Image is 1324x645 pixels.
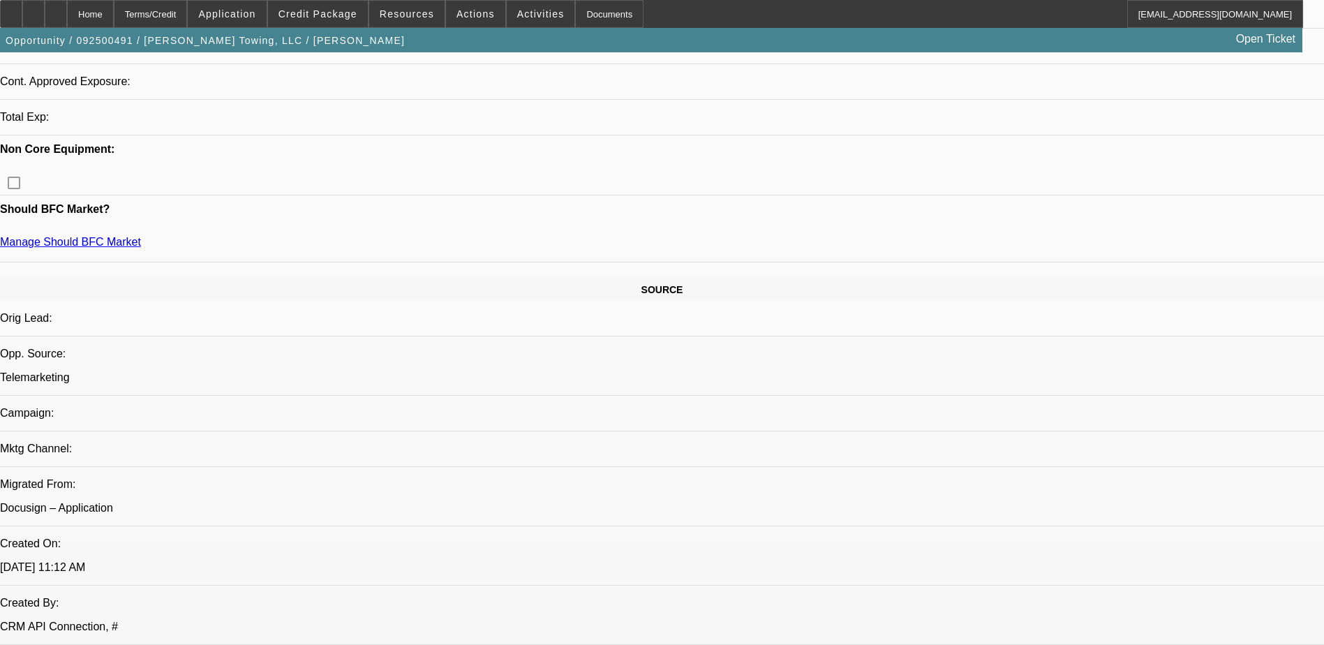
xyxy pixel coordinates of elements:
button: Credit Package [268,1,368,27]
span: Credit Package [278,8,357,20]
span: SOURCE [641,284,683,295]
span: Resources [380,8,434,20]
button: Application [188,1,266,27]
button: Actions [446,1,505,27]
span: Activities [517,8,565,20]
span: Application [198,8,255,20]
span: Actions [456,8,495,20]
span: Opportunity / 092500491 / [PERSON_NAME] Towing, LLC / [PERSON_NAME] [6,35,405,46]
button: Resources [369,1,445,27]
button: Activities [507,1,575,27]
a: Open Ticket [1230,27,1301,51]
